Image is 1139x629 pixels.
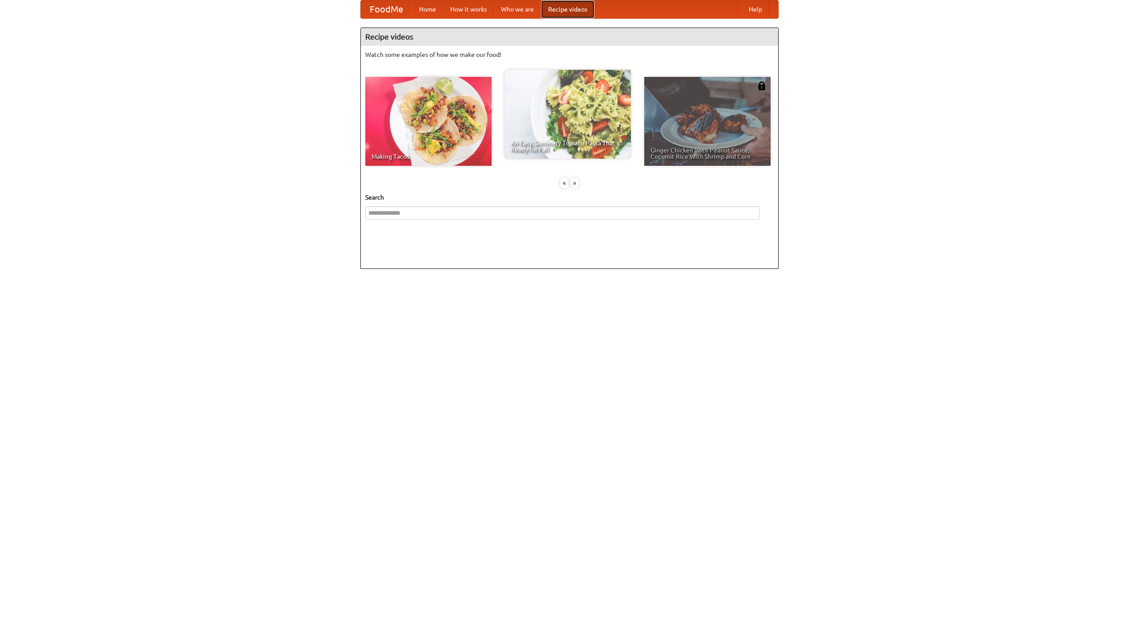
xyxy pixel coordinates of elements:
a: How it works [443,0,494,18]
img: 483408.png [757,81,766,90]
a: Recipe videos [541,0,594,18]
h5: Search [365,193,774,202]
div: « [560,177,568,188]
div: » [571,177,579,188]
a: Making Tacos [365,77,492,166]
a: Help [742,0,769,18]
p: Watch some examples of how we make our food! [365,50,774,59]
a: Home [412,0,443,18]
a: FoodMe [361,0,412,18]
a: An Easy, Summery Tomato Pasta That's Ready for Fall [505,70,631,159]
h4: Recipe videos [361,28,778,46]
span: An Easy, Summery Tomato Pasta That's Ready for Fall [511,140,625,152]
span: Making Tacos [372,153,485,160]
a: Who we are [494,0,541,18]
